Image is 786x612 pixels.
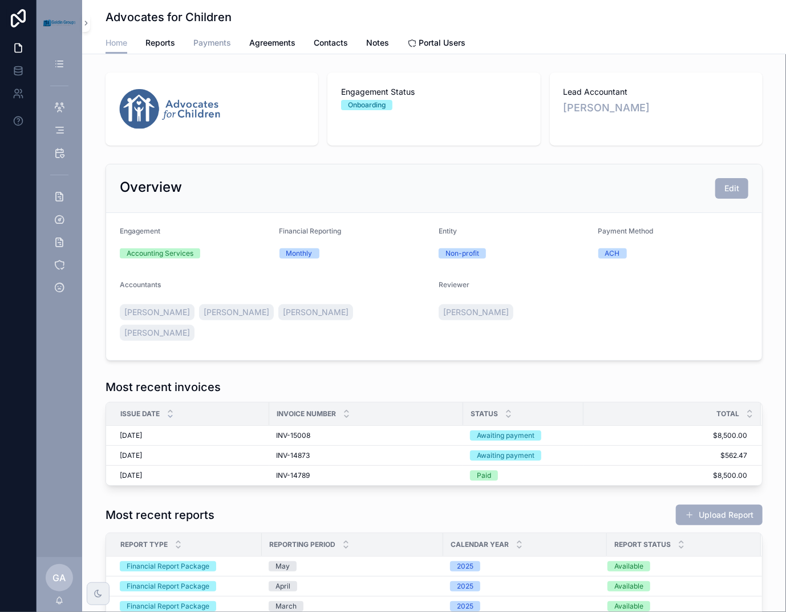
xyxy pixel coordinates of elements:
[275,601,297,611] div: March
[439,227,457,235] span: Entity
[471,409,498,418] span: Status
[450,601,600,611] a: 2025
[276,471,456,480] a: INV-14789
[716,409,739,418] span: Total
[276,451,310,460] span: INV-14873
[106,9,232,25] h1: Advocates for Children
[37,46,82,313] div: scrollable content
[445,248,479,259] div: Non-profit
[314,37,348,49] span: Contacts
[283,307,349,318] span: [PERSON_NAME]
[614,561,643,571] div: Available
[120,227,160,235] span: Engagement
[269,540,335,549] span: Reporting Period
[53,571,66,585] span: GA
[120,280,161,289] span: Accountants
[564,100,650,116] a: [PERSON_NAME]
[279,227,342,235] span: Financial Reporting
[120,451,142,460] span: [DATE]
[450,581,600,591] a: 2025
[120,471,142,480] span: [DATE]
[276,471,310,480] span: INV-14789
[120,471,262,480] a: [DATE]
[439,280,469,289] span: Reviewer
[199,304,274,320] a: [PERSON_NAME]
[275,581,290,591] div: April
[584,471,747,480] a: $8,500.00
[120,451,262,460] a: [DATE]
[607,581,747,591] a: Available
[120,601,255,611] a: Financial Report Package
[598,227,654,235] span: Payment Method
[314,33,348,55] a: Contacts
[457,561,473,571] div: 2025
[564,86,749,98] span: Lead Accountant
[106,507,214,523] h1: Most recent reports
[127,581,209,591] div: Financial Report Package
[477,430,534,441] div: Awaiting payment
[341,86,526,98] span: Engagement Status
[124,307,190,318] span: [PERSON_NAME]
[477,450,534,461] div: Awaiting payment
[120,409,160,418] span: Issue date
[119,86,221,132] img: logo.png
[193,37,231,49] span: Payments
[607,601,747,611] a: Available
[120,431,142,440] span: [DATE]
[584,451,747,460] a: $562.47
[120,581,255,591] a: Financial Report Package
[127,248,193,259] div: Accounting Services
[614,601,643,611] div: Available
[443,307,509,318] span: [PERSON_NAME]
[106,379,221,395] h1: Most recent invoices
[724,183,739,194] span: Edit
[614,581,643,591] div: Available
[124,327,190,339] span: [PERSON_NAME]
[457,581,473,591] div: 2025
[470,430,577,441] a: Awaiting payment
[676,505,763,525] button: Upload Report
[407,33,465,55] a: Portal Users
[106,33,127,54] a: Home
[120,561,255,571] a: Financial Report Package
[605,248,620,259] div: ACH
[269,601,436,611] a: March
[348,100,386,110] div: Onboarding
[451,540,509,549] span: Calendar Year
[278,304,353,320] a: [PERSON_NAME]
[127,601,209,611] div: Financial Report Package
[249,37,295,49] span: Agreements
[477,470,491,481] div: Paid
[439,304,513,320] a: [PERSON_NAME]
[276,451,456,460] a: INV-14873
[584,431,747,440] a: $8,500.00
[120,431,262,440] a: [DATE]
[470,470,577,481] a: Paid
[419,37,465,49] span: Portal Users
[269,581,436,591] a: April
[607,561,747,571] a: Available
[120,540,168,549] span: Report Type
[269,561,436,571] a: May
[120,325,195,341] a: [PERSON_NAME]
[614,540,671,549] span: Report Status
[366,33,389,55] a: Notes
[450,561,600,571] a: 2025
[193,33,231,55] a: Payments
[366,37,389,49] span: Notes
[120,178,182,196] h2: Overview
[204,307,269,318] span: [PERSON_NAME]
[276,431,456,440] a: INV-15008
[249,33,295,55] a: Agreements
[43,19,75,26] img: App logo
[470,450,577,461] a: Awaiting payment
[145,37,175,49] span: Reports
[277,409,336,418] span: Invoice Number
[276,431,310,440] span: INV-15008
[275,561,290,571] div: May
